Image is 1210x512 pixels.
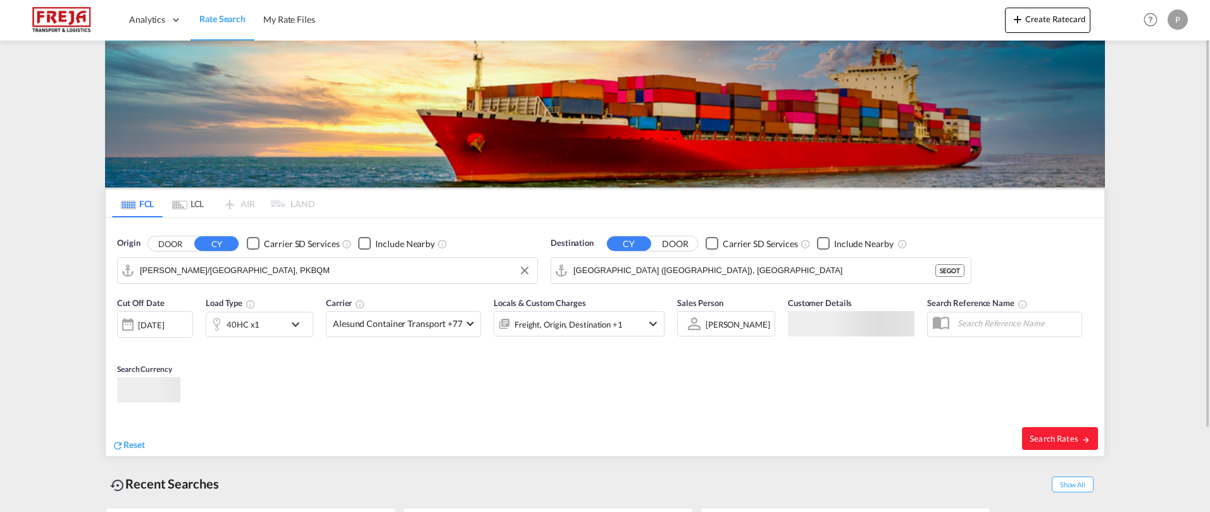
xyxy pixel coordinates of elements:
div: Include Nearby [834,238,894,250]
img: 586607c025bf11f083711d99603023e7.png [19,6,104,34]
md-input-container: Muhammad Bin Qasim/Karachi, PKBQM [118,258,537,283]
button: icon-plus 400-fgCreate Ratecard [1005,8,1090,33]
md-tab-item: LCL [163,189,213,217]
div: Freight Origin Destination Factory Stuffingicon-chevron-down [494,311,664,336]
div: [DATE] [117,311,193,338]
div: Origin DOOR CY Checkbox No InkUnchecked: Search for CY (Container Yard) services for all selected... [106,218,1104,456]
md-select: Sales Person: Philip Schnoor [704,315,771,333]
button: Clear Input [515,261,534,280]
span: My Rate Files [263,14,315,25]
img: LCL+%26+FCL+BACKGROUND.png [105,41,1105,188]
span: Search Reference Name [927,298,1028,308]
md-icon: Unchecked: Ignores neighbouring ports when fetching rates.Checked : Includes neighbouring ports w... [437,239,447,249]
md-icon: Unchecked: Search for CY (Container Yard) services for all selected carriers.Checked : Search for... [801,239,811,249]
span: Rate Search [199,13,246,24]
div: Carrier SD Services [264,238,339,250]
div: P [1168,10,1188,30]
span: Load Type [206,298,256,308]
md-icon: icon-chevron-down [646,316,661,331]
md-checkbox: Checkbox No Ink [358,237,435,250]
md-pagination-wrapper: Use the left and right arrow keys to navigate between tabs [112,189,315,217]
span: Sales Person [677,298,723,308]
md-checkbox: Checkbox No Ink [706,237,798,250]
md-icon: Your search will be saved by the below given name [1018,299,1028,309]
span: Origin [117,237,140,250]
md-checkbox: Checkbox No Ink [247,237,339,250]
md-icon: icon-chevron-down [288,317,309,332]
md-datepicker: Select [117,336,127,354]
button: CY [607,236,651,251]
button: DOOR [653,236,697,251]
input: Search by Port [140,261,531,280]
div: 40HC x1icon-chevron-down [206,312,313,337]
div: 40HC x1 [227,316,259,333]
div: [DATE] [138,319,164,331]
div: Freight Origin Destination Factory Stuffing [515,316,623,333]
md-input-container: Gothenburg (Goteborg), SEGOT [551,258,971,283]
input: Search by Port [573,261,935,280]
input: Search Reference Name [951,314,1082,333]
span: Analytics [129,13,165,26]
md-icon: Unchecked: Search for CY (Container Yard) services for all selected carriers.Checked : Search for... [342,239,352,249]
span: Search Rates [1030,433,1090,444]
span: Help [1140,9,1161,30]
span: Locals & Custom Charges [494,298,586,308]
md-icon: icon-information-outline [246,299,256,309]
div: [PERSON_NAME] [706,319,770,330]
span: Cut Off Date [117,298,165,308]
button: Search Ratesicon-arrow-right [1022,427,1098,450]
span: Show All [1052,477,1094,492]
span: Reset [123,439,145,450]
md-icon: Unchecked: Ignores neighbouring ports when fetching rates.Checked : Includes neighbouring ports w... [897,239,907,249]
div: Include Nearby [375,238,435,250]
button: CY [194,236,239,251]
md-icon: The selected Trucker/Carrierwill be displayed in the rate results If the rates are from another f... [355,299,365,309]
div: SEGOT [935,264,964,277]
span: Destination [551,237,594,250]
md-icon: icon-arrow-right [1082,435,1090,444]
div: Carrier SD Services [723,238,798,250]
md-icon: icon-backup-restore [110,478,125,493]
md-icon: icon-refresh [112,440,123,451]
md-tab-item: FCL [112,189,163,217]
div: icon-refreshReset [112,438,145,452]
div: Help [1140,9,1168,32]
span: Carrier [326,298,365,308]
button: DOOR [148,236,192,251]
div: Recent Searches [105,470,224,498]
span: Search Currency [117,364,172,374]
span: Alesund Container Transport +77 [333,317,463,330]
md-icon: icon-plus 400-fg [1010,11,1025,27]
md-checkbox: Checkbox No Ink [817,237,894,250]
span: Customer Details [788,298,852,308]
